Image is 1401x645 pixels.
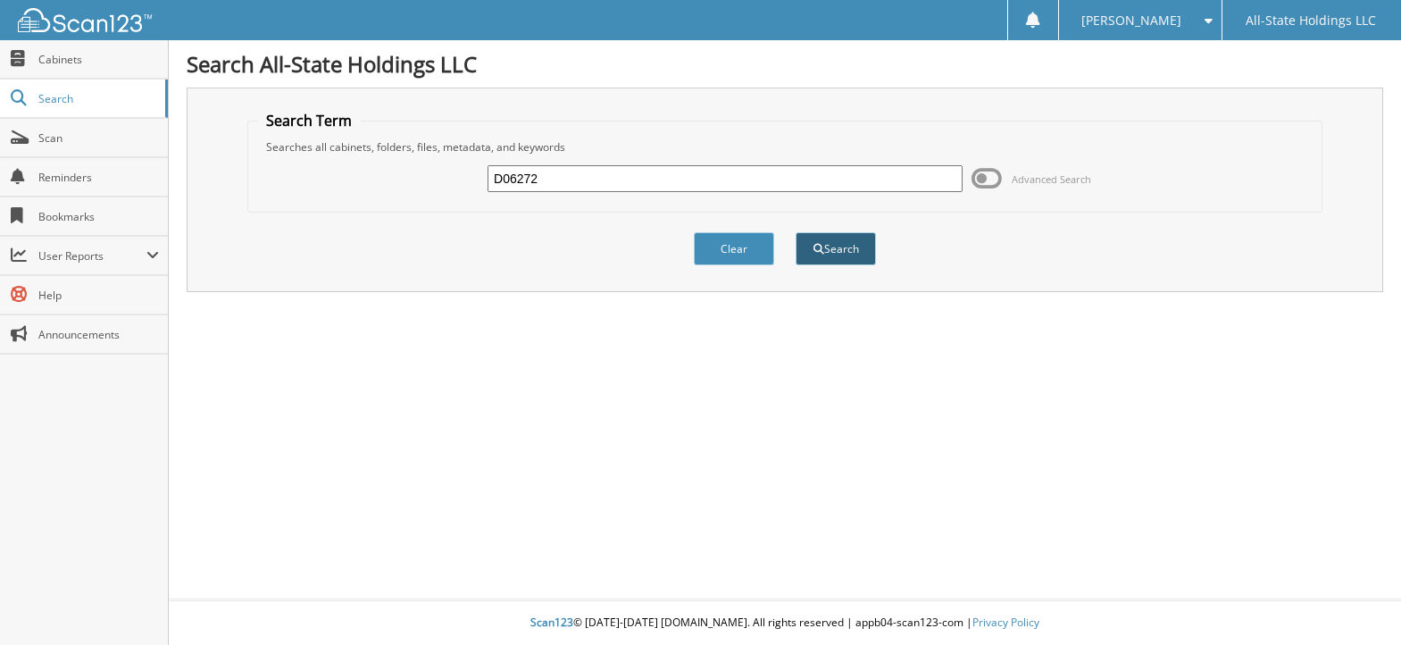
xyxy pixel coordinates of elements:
[530,615,573,630] span: Scan123
[38,170,159,185] span: Reminders
[187,49,1383,79] h1: Search All-State Holdings LLC
[694,232,774,265] button: Clear
[38,248,146,264] span: User Reports
[38,130,159,146] span: Scan
[38,52,159,67] span: Cabinets
[972,615,1039,630] a: Privacy Policy
[1081,15,1181,26] span: [PERSON_NAME]
[257,139,1313,155] div: Searches all cabinets, folders, files, metadata, and keywords
[18,8,152,32] img: scan123-logo-white.svg
[38,91,156,106] span: Search
[1012,172,1091,186] span: Advanced Search
[257,111,361,130] legend: Search Term
[1246,15,1376,26] span: All-State Holdings LLC
[38,288,159,303] span: Help
[796,232,876,265] button: Search
[38,209,159,224] span: Bookmarks
[38,327,159,342] span: Announcements
[169,601,1401,645] div: © [DATE]-[DATE] [DOMAIN_NAME]. All rights reserved | appb04-scan123-com |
